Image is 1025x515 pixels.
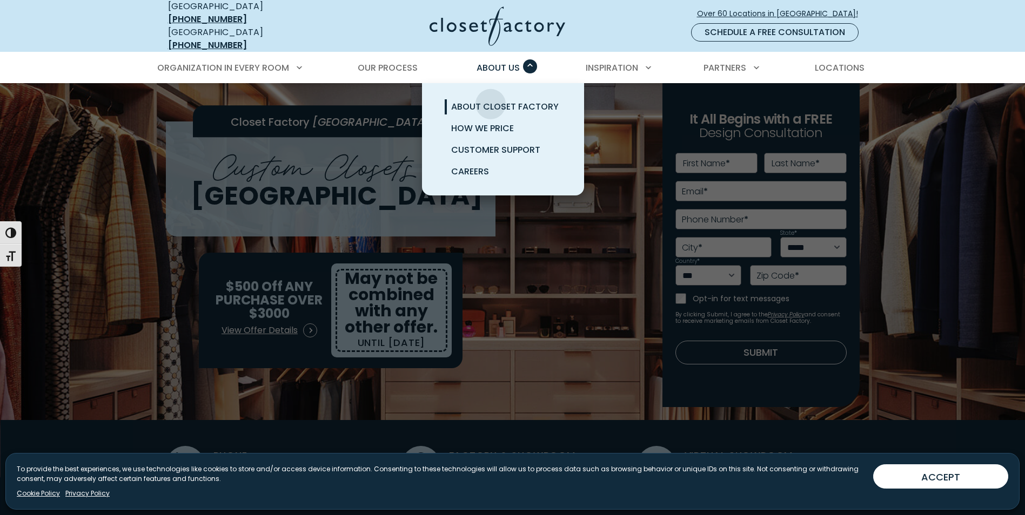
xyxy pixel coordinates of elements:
a: [PHONE_NUMBER] [168,39,247,51]
span: Careers [451,165,489,178]
span: About Us [477,62,520,74]
span: Customer Support [451,144,540,156]
span: Partners [704,62,746,74]
a: Schedule a Free Consultation [691,23,859,42]
a: Over 60 Locations in [GEOGRAPHIC_DATA]! [696,4,867,23]
span: How We Price [451,122,514,134]
div: [GEOGRAPHIC_DATA] [168,26,325,52]
p: To provide the best experiences, we use technologies like cookies to store and/or access device i... [17,464,865,484]
span: Organization in Every Room [157,62,289,74]
a: Privacy Policy [65,489,110,498]
nav: Primary Menu [150,53,876,83]
span: Inspiration [586,62,638,74]
a: Cookie Policy [17,489,60,498]
img: Closet Factory Logo [430,6,565,46]
a: [PHONE_NUMBER] [168,13,247,25]
button: ACCEPT [873,464,1008,489]
span: About Closet Factory [451,100,559,113]
span: Our Process [358,62,418,74]
ul: About Us submenu [422,83,584,195]
span: Over 60 Locations in [GEOGRAPHIC_DATA]! [697,8,867,19]
span: Locations [815,62,865,74]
